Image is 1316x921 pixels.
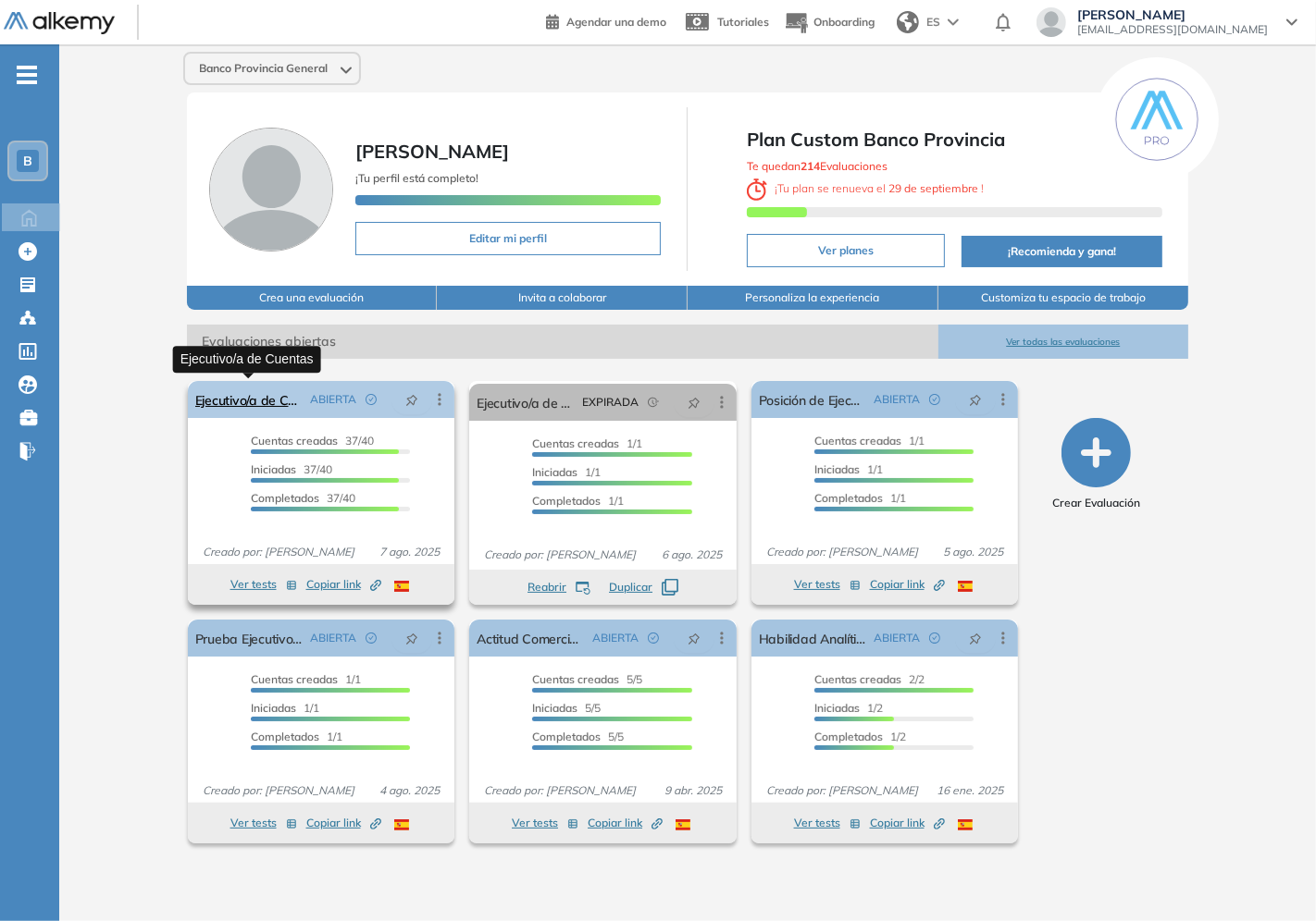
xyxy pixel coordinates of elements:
button: Reabrir [528,579,590,596]
span: Completados [814,491,883,505]
span: Iniciadas [532,465,577,479]
span: 5 ago. 2025 [936,544,1011,560]
span: ABIERTA [310,391,356,408]
span: field-time [648,397,659,408]
span: B [23,153,32,168]
span: pushpin [969,631,982,645]
span: [EMAIL_ADDRESS][DOMAIN_NAME] [1077,22,1268,37]
button: pushpin [955,385,996,414]
div: Ejecutivo/a de Cuentas [173,346,321,373]
button: Editar mi perfil [355,222,662,255]
span: Completados [251,730,319,743]
span: Copiar link [588,815,663,831]
span: 1/1 [532,494,624,508]
span: pushpin [405,631,418,645]
span: 1/1 [532,465,601,479]
span: 1/2 [814,701,883,715]
span: check-circle [648,632,659,644]
span: Creado por: [PERSON_NAME] [759,544,925,560]
span: Te quedan Evaluaciones [747,159,888,173]
img: world [897,11,919,33]
span: Copiar link [870,576,945,593]
span: Crear Evaluación [1052,495,1140,511]
button: Crear Evaluación [1052,418,1140,511]
span: 1/1 [532,436,642,450]
span: 5/5 [532,701,601,715]
b: 29 de septiembre [886,181,981,195]
span: 37/40 [251,491,355,505]
a: Actitud Comercializadora V2 [477,620,585,657]
span: 1/1 [251,701,319,715]
span: 1/1 [814,462,883,476]
span: Cuentas creadas [532,436,619,450]
img: Logo [4,12,115,35]
button: Copiar link [870,573,945,596]
span: Iniciadas [532,701,577,715]
img: ESP [676,819,690,830]
span: Creado por: [PERSON_NAME] [477,546,643,563]
span: ABIERTA [874,630,920,646]
span: 9 abr. 2025 [657,782,729,799]
span: Creado por: [PERSON_NAME] [759,782,925,799]
span: Copiar link [306,576,381,593]
button: pushpin [674,387,714,417]
span: 1/1 [814,434,925,448]
a: Posición de Ejecutivo/a de Cuentas [759,381,867,418]
span: pushpin [969,392,982,407]
button: pushpin [391,623,432,653]
b: 214 [801,159,820,173]
span: 16 ene. 2025 [929,782,1011,799]
span: check-circle [929,394,940,405]
span: Copiar link [306,815,381,831]
img: ESP [958,581,973,592]
span: 1/1 [814,491,906,505]
span: Creado por: [PERSON_NAME] [195,782,362,799]
span: 6 ago. 2025 [654,546,729,563]
span: 37/40 [251,434,374,448]
span: Tutoriales [717,15,769,29]
span: 2/2 [814,672,925,686]
button: Ver tests [230,573,297,596]
button: Duplicar [609,579,678,596]
button: Ver todas las evaluaciones [938,325,1189,359]
span: 4 ago. 2025 [372,782,447,799]
span: Agendar una demo [566,15,666,29]
button: Copiar link [306,573,381,596]
span: Duplicar [609,579,652,596]
span: 7 ago. 2025 [372,544,447,560]
span: 37/40 [251,462,332,476]
button: Ver tests [794,812,861,834]
span: Evaluaciones abiertas [187,325,938,359]
span: Plan Custom Banco Provincia [747,126,1162,153]
span: ¡Tu perfil está completo! [355,171,478,185]
span: ¡ Tu plan se renueva el ! [747,181,984,195]
a: Ejecutivo/a de Cuentas [477,384,575,421]
button: pushpin [674,623,714,653]
span: pushpin [688,395,701,410]
img: ESP [394,581,409,592]
button: ¡Recomienda y gana! [962,236,1162,267]
span: Completados [814,730,883,743]
span: Reabrir [528,579,566,596]
span: pushpin [405,392,418,407]
a: Habilidad Analítica [759,620,867,657]
img: ESP [958,819,973,830]
span: Cuentas creadas [251,434,338,448]
span: 5/5 [532,730,624,743]
span: ABIERTA [592,630,639,646]
button: Crea una evaluación [187,286,438,310]
span: pushpin [688,631,701,645]
span: Cuentas creadas [532,672,619,686]
span: Iniciadas [251,462,296,476]
span: 1/1 [251,672,361,686]
span: Copiar link [870,815,945,831]
span: check-circle [366,632,377,644]
span: EXPIRADA [582,394,639,411]
img: ESP [394,819,409,830]
span: Cuentas creadas [814,434,901,448]
span: Iniciadas [251,701,296,715]
span: check-circle [366,394,377,405]
span: Creado por: [PERSON_NAME] [477,782,643,799]
span: [PERSON_NAME] [1077,7,1268,22]
span: check-circle [929,632,940,644]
